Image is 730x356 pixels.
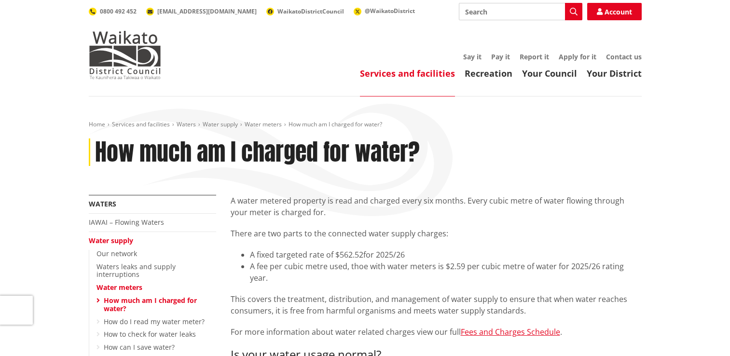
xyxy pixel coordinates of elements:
[96,262,176,279] a: Waters leaks and supply interruptions
[231,195,642,218] p: A water metered property is read and charged every six months. Every cubic metre of water flowing...
[277,7,344,15] span: WaikatoDistrictCouncil
[203,120,238,128] a: Water supply
[522,68,577,79] a: Your Council
[157,7,257,15] span: [EMAIL_ADDRESS][DOMAIN_NAME]
[104,329,196,339] a: How to check for water leaks
[250,260,642,284] li: A fee per cubic metre used, thoe with water meters is $2.59 per cubic metre of water for 2025/26 ...
[89,218,164,227] a: IAWAI – Flowing Waters
[100,7,137,15] span: 0800 492 452
[587,3,642,20] a: Account
[104,296,197,313] a: How much am I charged for water?
[89,120,105,128] a: Home
[89,31,161,79] img: Waikato District Council - Te Kaunihera aa Takiwaa o Waikato
[289,120,382,128] span: How much am I charged for water?
[89,236,133,245] a: Water supply
[89,121,642,129] nav: breadcrumb
[96,283,142,292] a: Water meters
[491,52,510,61] a: Pay it
[465,68,512,79] a: Recreation
[146,7,257,15] a: [EMAIL_ADDRESS][DOMAIN_NAME]
[520,52,549,61] a: Report it
[96,249,137,258] a: Our network
[231,326,642,338] p: For more information about water related charges view our full .
[250,249,363,260] span: A fixed targeted rate of $562.52
[463,52,482,61] a: Say it
[365,7,415,15] span: @WaikatoDistrict
[104,342,175,352] a: How can I save water?
[606,52,642,61] a: Contact us
[89,199,116,208] a: Waters
[89,7,137,15] a: 0800 492 452
[461,327,560,337] a: Fees and Charges Schedule
[266,7,344,15] a: WaikatoDistrictCouncil
[177,120,196,128] a: Waters
[231,228,642,239] p: There are two parts to the connected water supply charges:
[459,3,582,20] input: Search input
[354,7,415,15] a: @WaikatoDistrict
[95,138,420,166] h1: How much am I charged for water?
[104,317,205,326] a: How do I read my water meter?
[245,120,282,128] a: Water meters
[360,68,455,79] a: Services and facilities
[587,68,642,79] a: Your District
[363,249,405,260] span: for 2025/26
[231,293,642,316] p: This covers the treatment, distribution, and management of water supply to ensure that when water...
[559,52,596,61] a: Apply for it
[112,120,170,128] a: Services and facilities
